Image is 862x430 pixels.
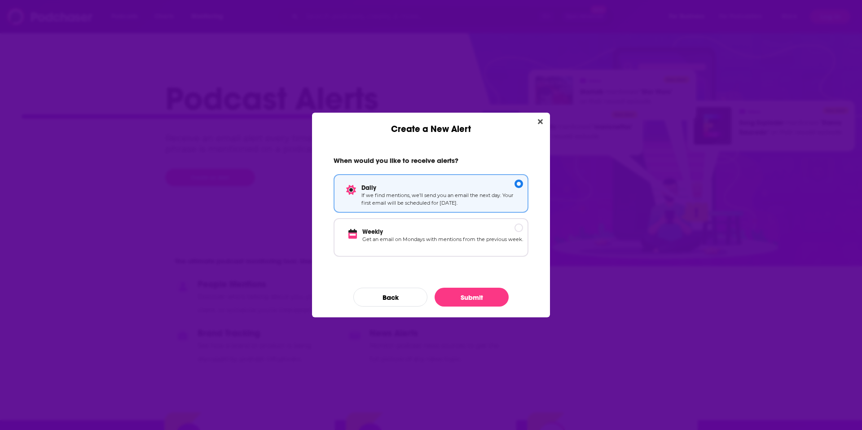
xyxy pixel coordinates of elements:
p: Weekly [362,228,523,236]
button: Submit [435,288,509,307]
button: Back [353,288,427,307]
div: Create a New Alert [312,113,550,135]
p: Get an email on Mondays with mentions from the previous week. [362,236,523,251]
button: Close [534,116,546,127]
p: Daily [361,184,523,192]
p: If we find mentions, we’ll send you an email the next day. Your first email will be scheduled for... [361,192,523,207]
h2: When would you like to receive alerts? [334,156,528,169]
